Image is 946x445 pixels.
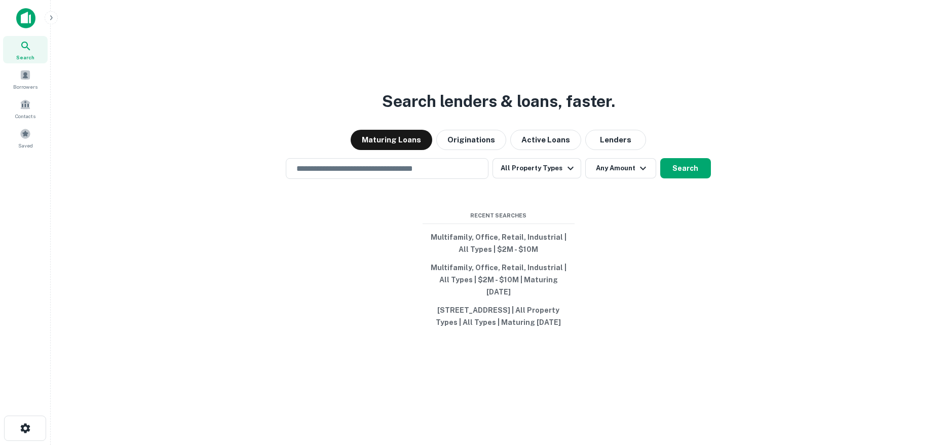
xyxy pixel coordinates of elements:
[585,130,646,150] button: Lenders
[16,8,35,28] img: capitalize-icon.png
[436,130,506,150] button: Originations
[510,130,581,150] button: Active Loans
[585,158,656,178] button: Any Amount
[15,112,35,120] span: Contacts
[351,130,432,150] button: Maturing Loans
[18,141,33,150] span: Saved
[382,89,615,114] h3: Search lenders & loans, faster.
[3,95,48,122] a: Contacts
[895,364,946,413] iframe: Chat Widget
[493,158,581,178] button: All Property Types
[3,65,48,93] a: Borrowers
[423,301,575,331] button: [STREET_ADDRESS] | All Property Types | All Types | Maturing [DATE]
[423,228,575,258] button: Multifamily, Office, Retail, Industrial | All Types | $2M - $10M
[423,211,575,220] span: Recent Searches
[3,36,48,63] a: Search
[13,83,37,91] span: Borrowers
[660,158,711,178] button: Search
[16,53,34,61] span: Search
[3,124,48,152] a: Saved
[423,258,575,301] button: Multifamily, Office, Retail, Industrial | All Types | $2M - $10M | Maturing [DATE]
